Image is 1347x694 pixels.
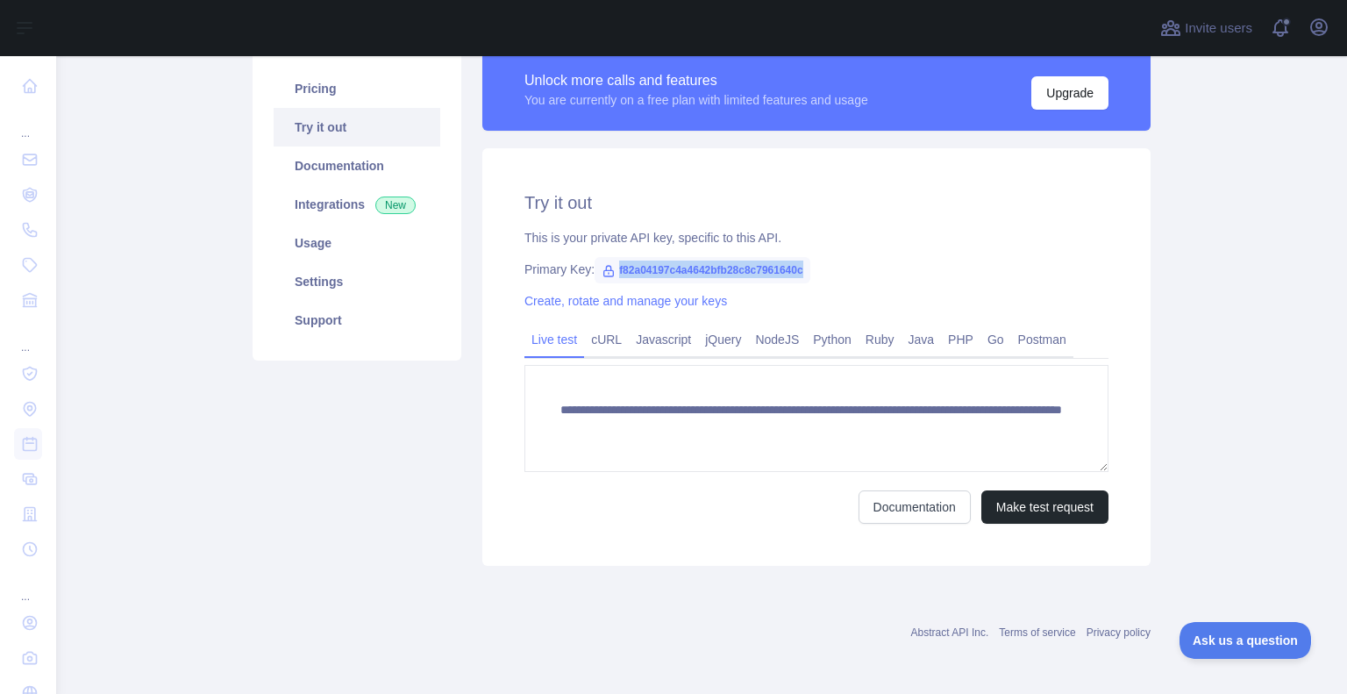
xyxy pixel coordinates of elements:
a: Postman [1011,326,1073,354]
a: Integrations New [274,185,440,224]
span: New [375,197,416,214]
a: Live test [524,326,584,354]
a: Settings [274,262,440,301]
a: Python [806,326,859,354]
a: jQuery [698,326,748,354]
button: Invite users [1157,14,1256,42]
div: You are currently on a free plan with limited features and usage [524,91,868,109]
span: f82a04197c4a4642bfb28c8c7961640c [595,257,810,283]
a: Pricing [274,69,440,108]
a: PHP [941,326,980,354]
a: Try it out [274,108,440,147]
a: Go [980,326,1011,354]
iframe: Toggle Customer Support [1180,622,1312,659]
a: Privacy policy [1087,626,1151,639]
button: Upgrade [1031,76,1108,110]
button: Make test request [981,490,1108,524]
div: This is your private API key, specific to this API. [524,229,1108,247]
a: Java [902,326,942,354]
h2: Try it out [524,190,1108,215]
div: ... [14,105,42,140]
a: Documentation [859,490,971,524]
a: Abstract API Inc. [911,626,989,639]
a: Terms of service [999,626,1075,639]
div: Unlock more calls and features [524,70,868,91]
a: Javascript [629,326,698,354]
a: Ruby [859,326,902,354]
div: Primary Key: [524,261,1108,278]
a: cURL [584,326,629,354]
div: ... [14,569,42,604]
a: NodeJS [748,326,806,354]
a: Support [274,301,440,340]
a: Create, rotate and manage your keys [524,294,727,308]
a: Usage [274,224,440,262]
a: Documentation [274,147,440,185]
div: ... [14,319,42,354]
span: Invite users [1185,18,1252,39]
